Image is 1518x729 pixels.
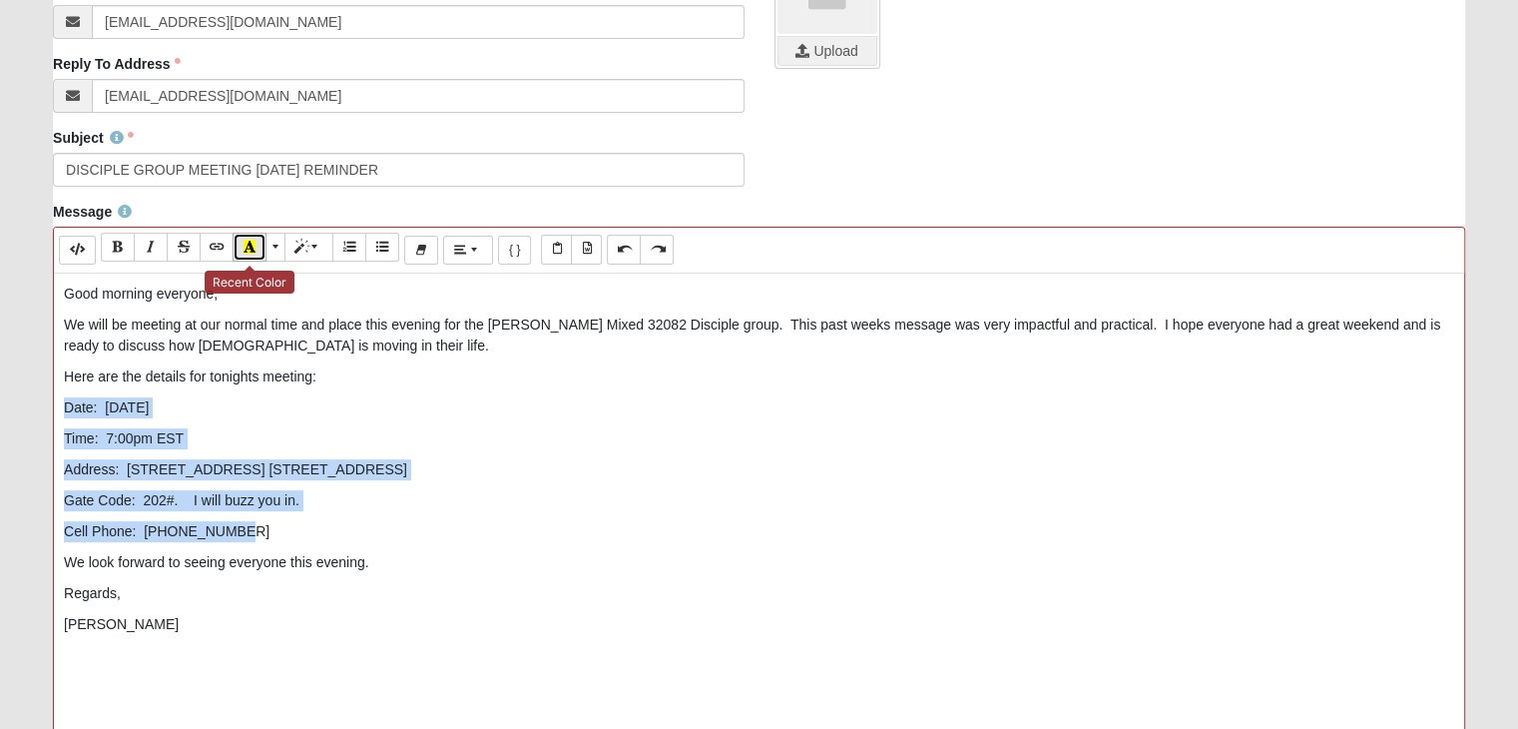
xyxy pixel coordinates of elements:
[332,233,366,262] button: Ordered list (CTRL+SHIFT+NUM8)
[53,128,134,148] label: Subject
[59,236,96,265] button: Code Editor
[64,366,1454,387] p: Here are the details for tonights meeting:
[53,202,132,222] label: Message
[640,235,674,264] button: Redo (CTRL+Y)
[64,614,1454,635] p: [PERSON_NAME]
[233,233,266,262] button: Recent Color
[64,583,1454,604] p: Regards,
[64,490,1454,511] p: Gate Code: 202#. I will buzz you in.
[101,233,135,262] button: Bold (CTRL+B)
[443,236,492,265] button: Paragraph
[284,233,333,262] button: Style
[64,521,1454,542] p: Cell Phone: [PHONE_NUMBER]
[64,284,1454,305] p: Good morning everyone,
[541,235,572,264] button: Paste Text
[167,233,201,262] button: Strikethrough (CTRL+SHIFT+S)
[498,236,532,265] button: Merge Field
[64,428,1454,449] p: Time: 7:00pm EST
[64,552,1454,573] p: We look forward to seeing everyone this evening.
[571,235,602,264] button: Paste from Word
[265,233,285,262] button: More Color
[365,233,399,262] button: Unordered list (CTRL+SHIFT+NUM7)
[64,315,1454,357] p: We will be meeting at our normal time and place this evening for the [PERSON_NAME] Mixed 32082 Di...
[200,233,234,262] button: Link (CTRL+K)
[53,54,180,74] label: Reply To Address
[64,397,1454,418] p: Date: [DATE]
[404,236,438,265] button: Remove Font Style (CTRL+\)
[64,459,1454,480] p: Address: [STREET_ADDRESS] [STREET_ADDRESS]
[134,233,168,262] button: Italic (CTRL+I)
[205,271,294,294] div: Recent Color
[607,235,641,264] button: Undo (CTRL+Z)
